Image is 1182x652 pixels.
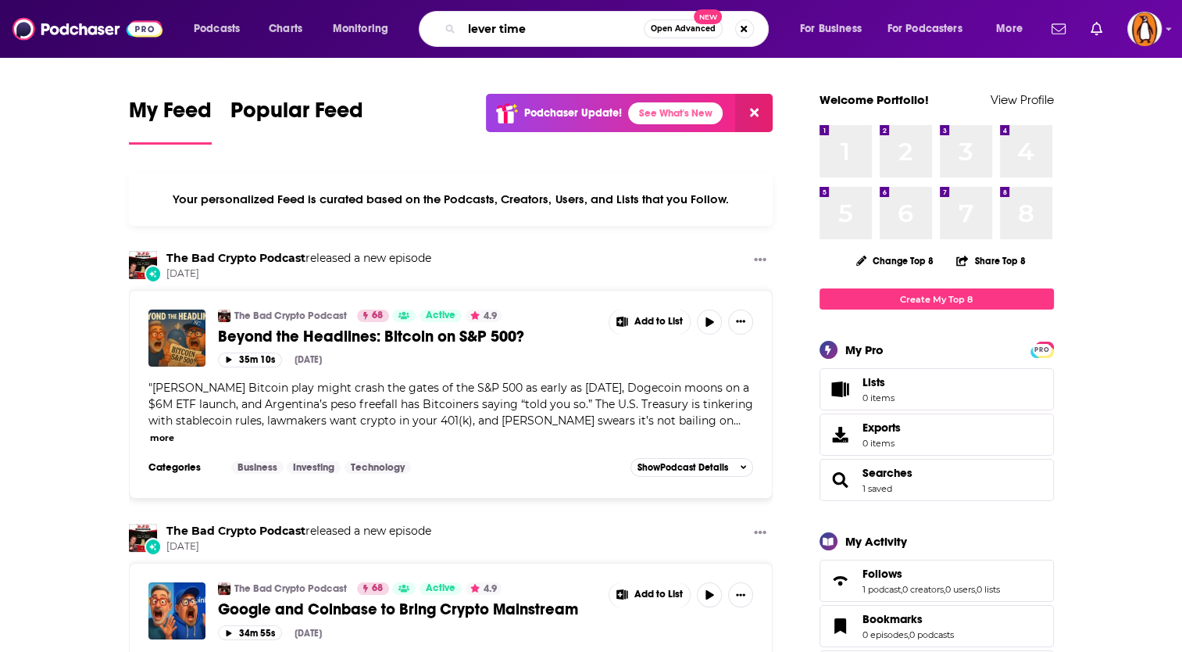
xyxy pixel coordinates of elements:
[728,582,753,607] button: Show More Button
[231,461,284,474] a: Business
[609,310,691,335] button: Show More Button
[194,18,240,40] span: Podcasts
[1045,16,1072,42] a: Show notifications dropdown
[322,16,409,41] button: open menu
[862,612,954,626] a: Bookmarks
[748,524,773,543] button: Show More Button
[357,582,389,595] a: 68
[295,628,322,639] div: [DATE]
[887,18,962,40] span: For Podcasters
[975,584,977,595] span: ,
[862,612,923,626] span: Bookmarks
[287,461,341,474] a: Investing
[218,353,282,367] button: 35m 10s
[148,310,205,367] a: Beyond the Headlines: Bitcoin on S&P 500?
[129,524,157,552] img: The Bad Crypto Podcast
[218,600,578,619] span: Google and Coinbase to Bring Crypto Mainstream
[420,310,462,322] a: Active
[820,368,1054,410] a: Lists
[820,560,1054,602] span: Follows
[862,466,912,480] a: Searches
[166,251,305,265] a: The Bad Crypto Podcast
[129,97,212,145] a: My Feed
[462,16,644,41] input: Search podcasts, credits, & more...
[234,582,347,595] a: The Bad Crypto Podcast
[628,102,723,124] a: See What's New
[466,310,502,322] button: 4.9
[991,92,1054,107] a: View Profile
[651,25,716,33] span: Open Advanced
[789,16,881,41] button: open menu
[862,567,902,581] span: Follows
[166,267,431,281] span: [DATE]
[218,327,598,346] a: Beyond the Headlines: Bitcoin on S&P 500?
[862,483,892,494] a: 1 saved
[1033,344,1052,356] span: PRO
[820,459,1054,501] span: Searches
[218,582,230,595] a: The Bad Crypto Podcast
[862,375,895,389] span: Lists
[150,432,174,445] button: more
[372,581,383,596] span: 68
[148,582,205,639] a: Google and Coinbase to Bring Crypto Mainstream
[1127,12,1162,46] button: Show profile menu
[825,615,856,637] a: Bookmarks
[145,538,162,555] div: New Episode
[426,308,455,324] span: Active
[524,106,622,120] p: Podchaser Update!
[372,308,383,324] span: 68
[218,600,598,619] a: Google and Coinbase to Bring Crypto Mainstream
[862,438,901,449] span: 0 items
[166,524,431,539] h3: released a new episode
[820,414,1054,456] a: Exports
[909,629,954,640] a: 0 podcasts
[630,458,754,477] button: ShowPodcast Details
[1033,343,1052,355] a: PRO
[166,251,431,266] h3: released a new episode
[845,342,884,357] div: My Pro
[1084,16,1109,42] a: Show notifications dropdown
[183,16,260,41] button: open menu
[218,310,230,322] img: The Bad Crypto Podcast
[694,9,722,24] span: New
[1127,12,1162,46] img: User Profile
[996,18,1023,40] span: More
[877,16,985,41] button: open menu
[820,605,1054,647] span: Bookmarks
[825,469,856,491] a: Searches
[230,97,363,145] a: Popular Feed
[644,20,723,38] button: Open AdvancedNew
[902,584,944,595] a: 0 creators
[845,534,907,549] div: My Activity
[862,421,901,435] span: Exports
[166,524,305,538] a: The Bad Crypto Podcast
[728,310,753,335] button: Show More Button
[748,251,773,270] button: Show More Button
[357,310,389,322] a: 68
[734,414,741,428] span: ...
[145,265,162,282] div: New Episode
[129,97,212,133] span: My Feed
[148,381,753,428] span: "
[259,16,312,41] a: Charts
[129,251,157,279] a: The Bad Crypto Podcast
[862,375,885,389] span: Lists
[862,629,908,640] a: 0 episodes
[944,584,945,595] span: ,
[148,461,219,474] h3: Categories
[634,589,683,600] span: Add to List
[269,18,302,40] span: Charts
[426,581,455,596] span: Active
[977,584,1000,595] a: 0 lists
[12,14,162,44] img: Podchaser - Follow, Share and Rate Podcasts
[637,462,728,473] span: Show Podcast Details
[825,570,856,592] a: Follows
[148,381,753,428] span: [PERSON_NAME] Bitcoin play might crash the gates of the S&P 500 as early as [DATE], Dogecoin moon...
[295,354,322,365] div: [DATE]
[609,582,691,607] button: Show More Button
[825,378,856,400] span: Lists
[862,567,1000,581] a: Follows
[345,461,411,474] a: Technology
